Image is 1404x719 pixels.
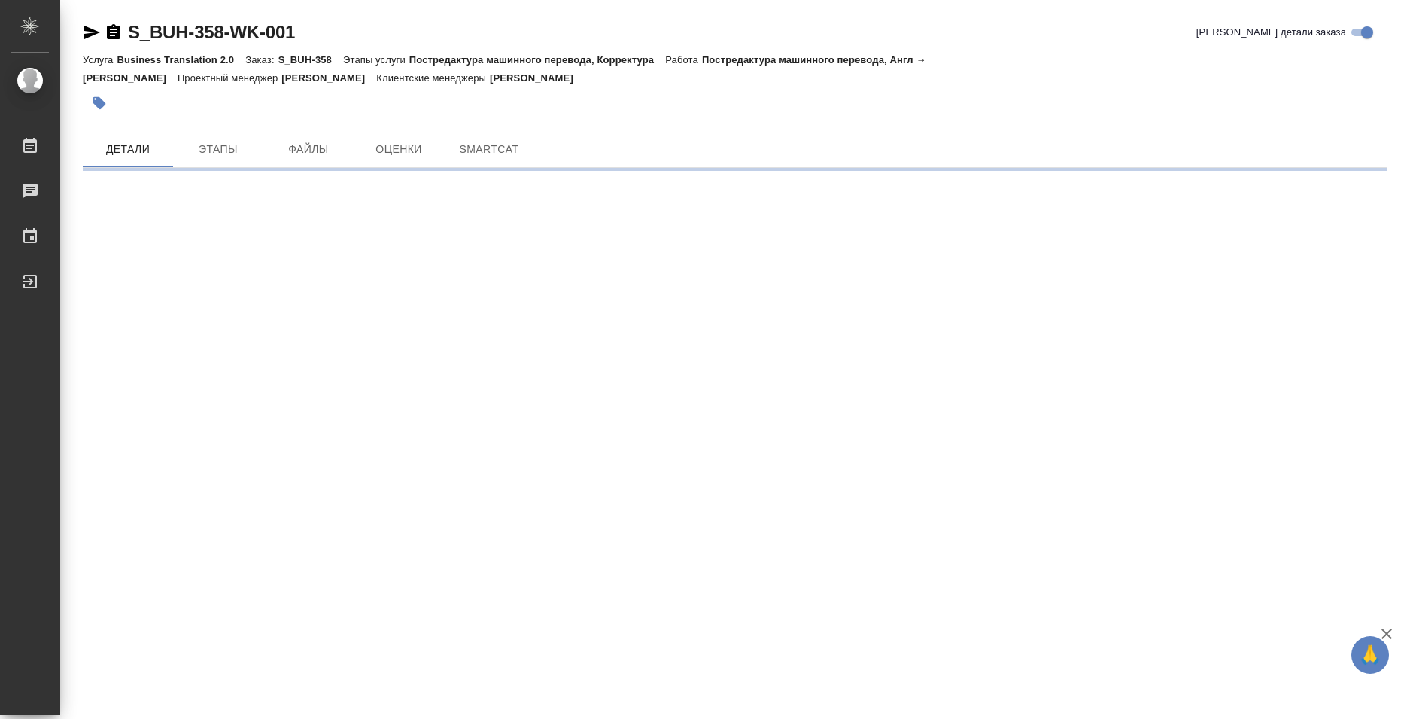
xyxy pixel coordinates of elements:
span: 🙏 [1357,639,1383,671]
button: Скопировать ссылку для ЯМессенджера [83,23,101,41]
p: Этапы услуги [343,54,409,66]
span: Файлы [272,140,345,159]
button: 🙏 [1351,636,1389,674]
p: S_BUH-358 [278,54,343,66]
p: [PERSON_NAME] [490,72,585,84]
p: Клиентские менеджеры [376,72,490,84]
a: S_BUH-358-WK-001 [128,22,295,42]
button: Добавить тэг [83,87,116,120]
p: Заказ: [245,54,278,66]
span: Детали [92,140,164,159]
p: Business Translation 2.0 [117,54,245,66]
p: Проектный менеджер [178,72,281,84]
span: Этапы [182,140,254,159]
p: Услуга [83,54,117,66]
button: Скопировать ссылку [105,23,123,41]
span: SmartCat [453,140,525,159]
p: Работа [665,54,702,66]
span: Оценки [363,140,435,159]
span: [PERSON_NAME] детали заказа [1196,25,1346,40]
p: [PERSON_NAME] [281,72,376,84]
p: Постредактура машинного перевода, Корректура [409,54,665,66]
